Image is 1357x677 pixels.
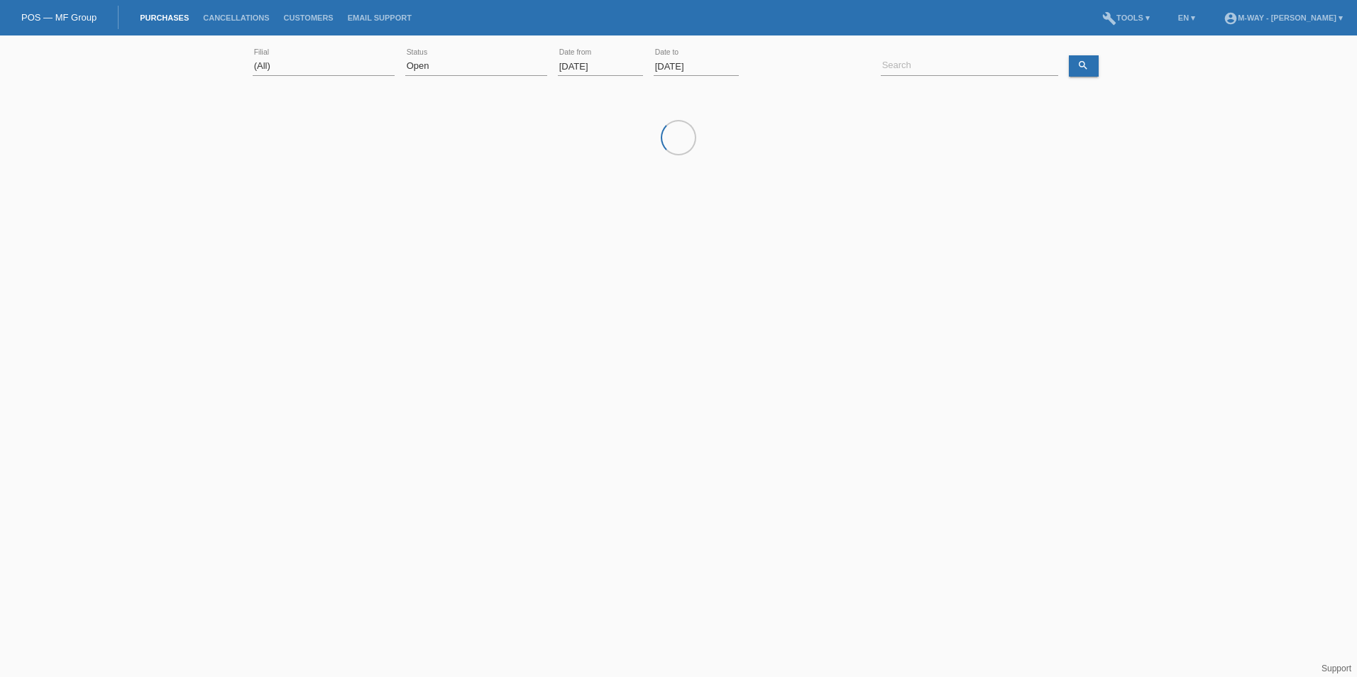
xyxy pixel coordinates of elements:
[277,13,341,22] a: Customers
[1171,13,1202,22] a: EN ▾
[1077,60,1089,71] i: search
[133,13,196,22] a: Purchases
[1069,55,1099,77] a: search
[1095,13,1157,22] a: buildTools ▾
[1216,13,1350,22] a: account_circlem-way - [PERSON_NAME] ▾
[196,13,276,22] a: Cancellations
[1102,11,1116,26] i: build
[341,13,419,22] a: Email Support
[1322,664,1351,673] a: Support
[21,12,97,23] a: POS — MF Group
[1224,11,1238,26] i: account_circle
